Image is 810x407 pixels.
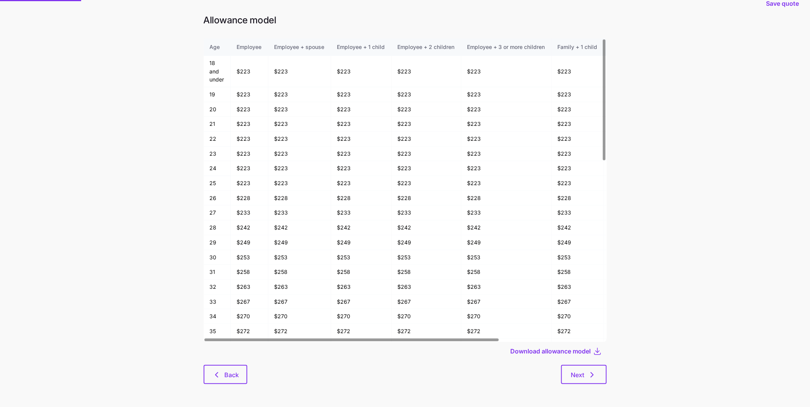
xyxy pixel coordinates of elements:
td: $233 [331,205,392,220]
td: $228 [552,191,604,206]
td: $249 [552,235,604,250]
td: $270 [331,309,392,324]
td: $249 [461,235,552,250]
td: $267 [461,295,552,309]
td: $223 [552,147,604,161]
td: $223 [231,56,268,87]
td: $223 [461,117,552,132]
td: $272 [392,324,461,339]
td: $249 [392,235,461,250]
td: 23 [204,147,231,161]
td: $253 [552,250,604,265]
td: $223 [392,87,461,102]
td: $223 [331,56,392,87]
td: $267 [231,295,268,309]
td: 28 [204,220,231,235]
td: $249 [268,235,331,250]
td: $223 [392,117,461,132]
td: $228 [392,191,461,206]
td: $270 [268,309,331,324]
td: 27 [204,205,231,220]
td: $223 [552,161,604,176]
td: $233 [392,205,461,220]
td: $223 [392,102,461,117]
td: $253 [268,250,331,265]
td: 21 [204,117,231,132]
td: $223 [461,161,552,176]
td: $258 [268,265,331,280]
td: $267 [331,295,392,309]
td: $267 [552,295,604,309]
td: $223 [331,87,392,102]
td: $223 [268,132,331,147]
td: $223 [392,161,461,176]
td: $223 [392,56,461,87]
td: $223 [268,161,331,176]
div: Employee [237,43,262,51]
td: $270 [392,309,461,324]
td: $263 [461,280,552,295]
td: $223 [231,176,268,191]
td: $242 [268,220,331,235]
button: Download allowance model [511,347,593,356]
td: $223 [392,132,461,147]
td: $223 [331,176,392,191]
td: 25 [204,176,231,191]
td: $267 [268,295,331,309]
td: $270 [231,309,268,324]
td: $258 [392,265,461,280]
td: 30 [204,250,231,265]
td: $228 [268,191,331,206]
td: $242 [552,220,604,235]
td: $242 [461,220,552,235]
td: $223 [461,56,552,87]
td: $223 [552,132,604,147]
td: $272 [552,324,604,339]
td: $223 [268,56,331,87]
td: $258 [552,265,604,280]
td: $242 [392,220,461,235]
td: $267 [392,295,461,309]
div: Employee + 3 or more children [467,43,545,51]
td: $223 [268,117,331,132]
td: $223 [461,147,552,161]
td: $223 [331,117,392,132]
td: $272 [231,324,268,339]
td: $223 [231,147,268,161]
div: Employee + 1 child [337,43,385,51]
td: $223 [331,161,392,176]
td: $233 [461,205,552,220]
td: $223 [461,102,552,117]
td: $223 [231,161,268,176]
td: $223 [331,147,392,161]
td: $253 [231,250,268,265]
td: $270 [552,309,604,324]
button: Next [561,365,607,384]
td: $223 [552,87,604,102]
td: 22 [204,132,231,147]
td: 36 [204,339,231,354]
td: 26 [204,191,231,206]
td: 35 [204,324,231,339]
td: $270 [461,309,552,324]
td: $258 [231,265,268,280]
td: 29 [204,235,231,250]
span: Next [571,370,585,379]
td: $233 [268,205,331,220]
td: $223 [392,176,461,191]
td: 20 [204,102,231,117]
td: 34 [204,309,231,324]
td: $258 [461,265,552,280]
td: $223 [268,87,331,102]
td: 19 [204,87,231,102]
td: $223 [552,176,604,191]
td: $242 [331,220,392,235]
div: Employee + spouse [274,43,325,51]
td: 33 [204,295,231,309]
td: $249 [231,235,268,250]
td: $223 [461,87,552,102]
td: 31 [204,265,231,280]
td: $242 [231,220,268,235]
td: $223 [268,176,331,191]
td: $223 [331,102,392,117]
